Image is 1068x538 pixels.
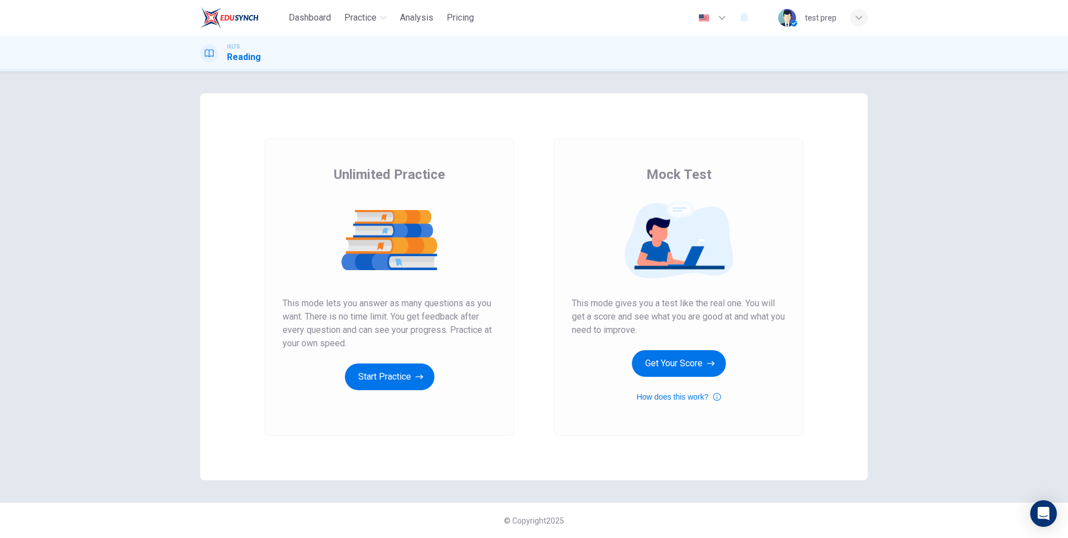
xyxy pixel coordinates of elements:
[1030,500,1057,527] div: Open Intercom Messenger
[340,8,391,28] button: Practice
[697,14,711,22] img: en
[805,11,837,24] div: test prep
[289,11,331,24] span: Dashboard
[283,297,496,350] span: This mode lets you answer as many questions as you want. There is no time limit. You get feedback...
[632,350,726,377] button: Get Your Score
[636,390,720,403] button: How does this work?
[344,11,377,24] span: Practice
[345,363,434,390] button: Start Practice
[227,51,261,64] h1: Reading
[334,166,445,183] span: Unlimited Practice
[227,43,240,51] span: IELTS
[572,297,785,337] span: This mode gives you a test like the real one. You will get a score and see what you are good at a...
[504,516,564,525] span: © Copyright 2025
[447,11,474,24] span: Pricing
[284,8,335,28] button: Dashboard
[395,8,438,28] button: Analysis
[200,7,284,29] a: EduSynch logo
[778,9,796,27] img: Profile picture
[442,8,478,28] button: Pricing
[400,11,433,24] span: Analysis
[646,166,711,183] span: Mock Test
[200,7,259,29] img: EduSynch logo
